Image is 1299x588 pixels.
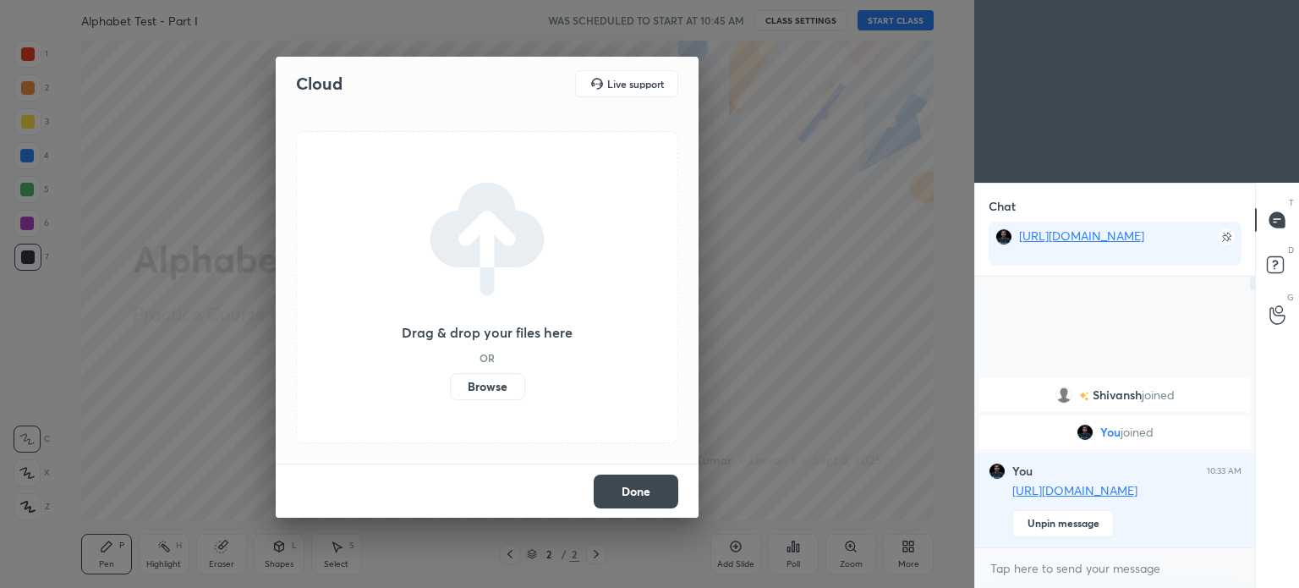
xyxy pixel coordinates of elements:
p: Chat [975,184,1029,228]
span: Shivansh [1093,388,1142,402]
span: joined [1142,388,1175,402]
button: Done [594,475,678,508]
div: grid [975,375,1255,547]
a: [URL][DOMAIN_NAME] [1019,228,1144,244]
h6: You [1012,464,1033,479]
img: a66458c536b8458bbb59fb65c32c454b.jpg [995,228,1012,245]
h2: Cloud [296,73,343,95]
h3: Drag & drop your files here [402,326,573,339]
h5: OR [480,353,495,363]
a: [URL][DOMAIN_NAME] [1012,482,1137,498]
div: 10:33 AM [1207,466,1241,476]
button: Unpin message [1012,510,1114,537]
p: D [1288,244,1294,256]
p: G [1287,291,1294,304]
h5: Live support [607,79,664,89]
span: You [1100,426,1121,439]
img: a66458c536b8458bbb59fb65c32c454b.jpg [989,463,1006,480]
img: a66458c536b8458bbb59fb65c32c454b.jpg [1077,424,1093,441]
p: T [1289,196,1294,209]
img: default.png [1055,387,1072,404]
img: no-rating-badge.077c3623.svg [1079,392,1089,401]
span: joined [1121,426,1154,439]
